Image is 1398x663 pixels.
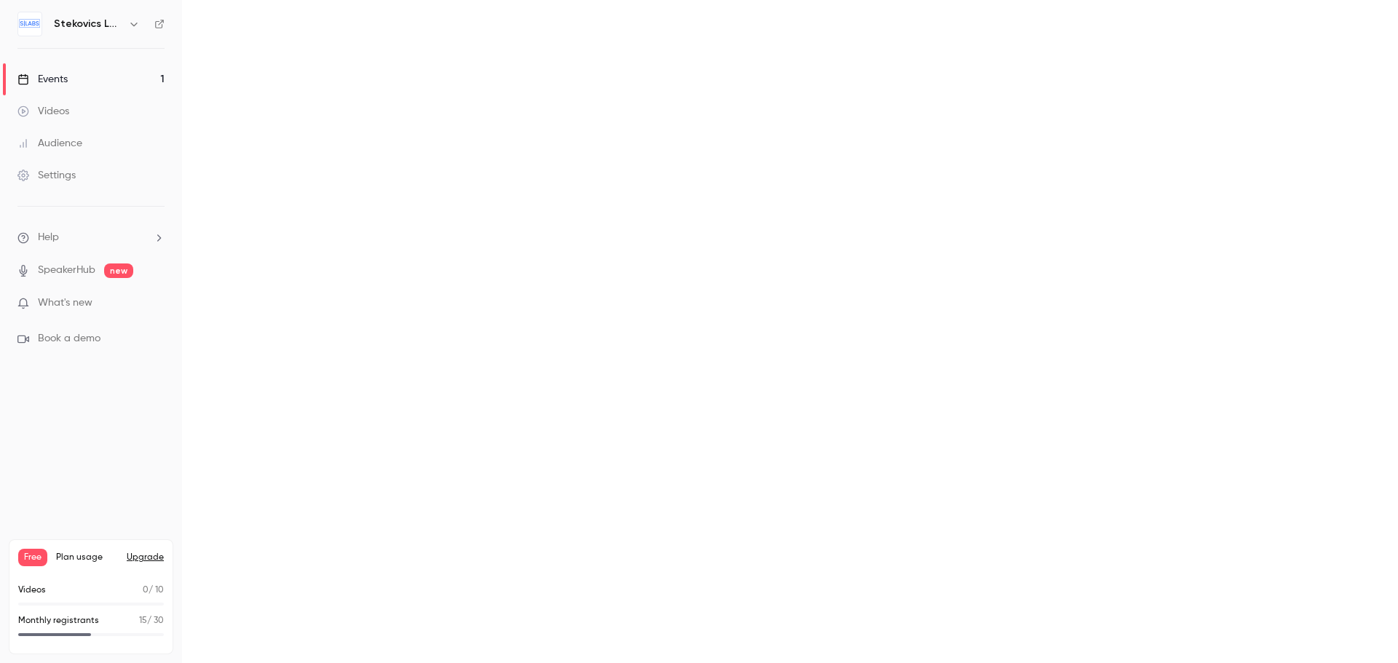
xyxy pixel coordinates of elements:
[18,549,47,566] span: Free
[139,614,164,627] p: / 30
[18,614,99,627] p: Monthly registrants
[104,263,133,278] span: new
[56,552,118,563] span: Plan usage
[17,104,69,119] div: Videos
[17,230,165,245] li: help-dropdown-opener
[38,331,100,346] span: Book a demo
[17,168,76,183] div: Settings
[127,552,164,563] button: Upgrade
[17,136,82,151] div: Audience
[38,263,95,278] a: SpeakerHub
[139,616,147,625] span: 15
[143,584,164,597] p: / 10
[38,295,92,311] span: What's new
[54,17,122,31] h6: Stekovics LABS
[143,586,149,595] span: 0
[18,12,42,36] img: Stekovics LABS
[18,584,46,597] p: Videos
[38,230,59,245] span: Help
[17,72,68,87] div: Events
